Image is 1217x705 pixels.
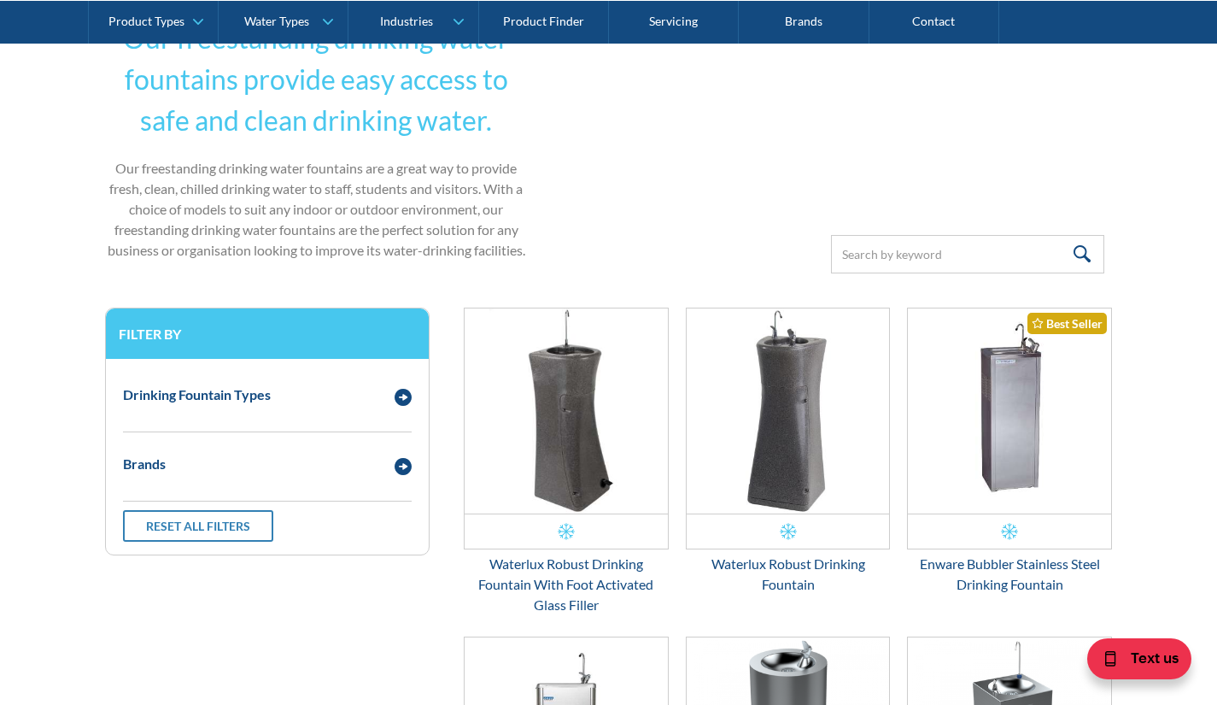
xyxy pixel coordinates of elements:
h3: Filter by [119,326,416,342]
div: Waterlux Robust Drinking Fountain [686,554,891,595]
a: Waterlux Robust Drinking FountainWaterlux Robust Drinking Fountain [686,308,891,595]
input: Search by keyword [831,235,1104,273]
h2: Our freestanding drinking water fountains provide easy access to safe and clean drinking water. [105,18,529,141]
div: Industries [380,14,433,28]
a: Reset all filters [123,510,273,542]
div: Drinking Fountain Types [123,385,271,405]
div: Enware Bubbler Stainless Steel Drinking Fountain [907,554,1112,595]
a: Waterlux Robust Drinking Fountain With Foot Activated Glass FillerWaterlux Robust Drinking Founta... [464,308,669,615]
div: Best Seller [1027,313,1107,334]
iframe: podium webchat widget bubble [1046,620,1217,705]
img: Waterlux Robust Drinking Fountain With Foot Activated Glass Filler [465,308,668,514]
div: Brands [123,454,166,474]
div: Product Types [108,14,184,28]
p: Our freestanding drinking water fountains are a great way to provide fresh, clean, chilled drinki... [105,158,529,261]
div: Water Types [244,14,309,28]
img: Enware Bubbler Stainless Steel Drinking Fountain [908,308,1111,514]
a: Enware Bubbler Stainless Steel Drinking FountainBest SellerEnware Bubbler Stainless Steel Drinkin... [907,308,1112,595]
img: Waterlux Robust Drinking Fountain [687,308,890,514]
div: Waterlux Robust Drinking Fountain With Foot Activated Glass Filler [464,554,669,615]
